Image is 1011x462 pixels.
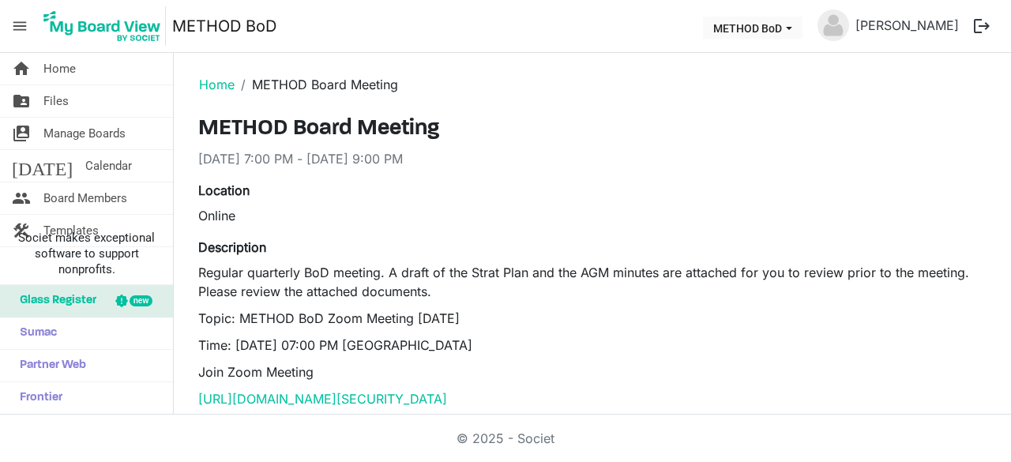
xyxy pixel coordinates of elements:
a: © 2025 - Societ [457,430,554,446]
img: My Board View Logo [39,6,166,46]
span: Partner Web [12,350,86,381]
li: METHOD Board Meeting [235,75,398,94]
button: logout [965,9,998,43]
label: Location [198,181,250,200]
div: [DATE] 7:00 PM - [DATE] 9:00 PM [198,149,987,168]
div: Online [198,206,987,225]
p: Time: [DATE] 07:00 PM [GEOGRAPHIC_DATA] [198,336,987,355]
span: [DATE] [12,150,73,182]
span: Frontier [12,382,62,414]
h3: METHOD Board Meeting [198,116,987,143]
span: Files [43,85,69,117]
span: Home [43,53,76,85]
p: Join Zoom Meeting [198,362,987,381]
span: Sumac [12,317,57,349]
a: [PERSON_NAME] [849,9,965,41]
span: Calendar [85,150,132,182]
span: Templates [43,215,99,246]
span: people [12,182,31,214]
p: Topic: METHOD BoD Zoom Meeting [DATE] [198,309,987,328]
span: Board Members [43,182,127,214]
a: [URL][DOMAIN_NAME][SECURITY_DATA] [198,391,447,407]
button: METHOD BoD dropdownbutton [703,17,802,39]
span: construction [12,215,31,246]
span: switch_account [12,118,31,149]
label: Description [198,238,266,257]
span: Societ makes exceptional software to support nonprofits. [7,230,166,277]
span: Manage Boards [43,118,126,149]
div: new [130,295,152,306]
p: Regular quarterly BoD meeting. A draft of the Strat Plan and the AGM minutes are attached for you... [198,263,987,301]
a: METHOD BoD [172,10,276,42]
span: menu [5,11,35,41]
span: folder_shared [12,85,31,117]
span: home [12,53,31,85]
img: no-profile-picture.svg [817,9,849,41]
span: Glass Register [12,285,96,317]
a: Home [199,77,235,92]
a: My Board View Logo [39,6,172,46]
